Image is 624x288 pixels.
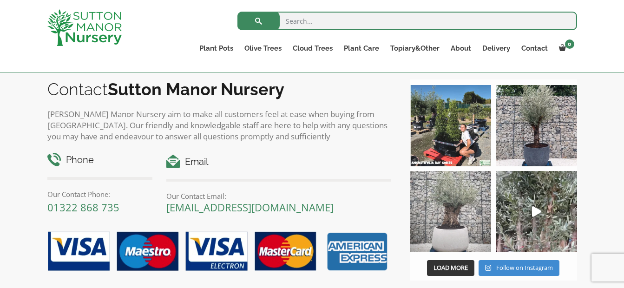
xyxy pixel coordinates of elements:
img: A beautiful multi-stem Spanish Olive tree potted in our luxurious fibre clay pots 😍😍 [496,85,577,166]
img: New arrivals Monday morning of beautiful olive trees 🤩🤩 The weather is beautiful this summer, gre... [496,171,577,252]
a: Contact [516,42,553,55]
h4: Phone [47,153,153,167]
p: [PERSON_NAME] Manor Nursery aim to make all customers feel at ease when buying from [GEOGRAPHIC_D... [47,109,391,142]
a: Delivery [477,42,516,55]
a: Plant Care [338,42,385,55]
img: Our elegant & picturesque Angustifolia Cones are an exquisite addition to your Bay Tree collectio... [410,85,491,166]
svg: Play [532,206,541,217]
p: Our Contact Email: [166,190,391,202]
svg: Instagram [485,264,491,271]
span: 0 [565,39,574,49]
input: Search... [237,12,577,30]
p: Our Contact Phone: [47,189,153,200]
a: About [445,42,477,55]
a: Cloud Trees [287,42,338,55]
a: 01322 868 735 [47,200,119,214]
span: Follow on Instagram [496,263,553,272]
a: [EMAIL_ADDRESS][DOMAIN_NAME] [166,200,334,214]
a: Topiary&Other [385,42,445,55]
button: Load More [427,260,474,276]
a: Instagram Follow on Instagram [479,260,559,276]
a: 0 [553,42,577,55]
span: Load More [434,263,468,272]
a: Olive Trees [239,42,287,55]
h2: Contact [47,79,391,99]
img: logo [47,9,122,46]
b: Sutton Manor Nursery [108,79,284,99]
img: payment-options.png [40,226,391,277]
img: Check out this beauty we potted at our nursery today ❤️‍🔥 A huge, ancient gnarled Olive tree plan... [410,171,491,252]
h4: Email [166,155,391,169]
a: Plant Pots [194,42,239,55]
a: Play [496,171,577,252]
